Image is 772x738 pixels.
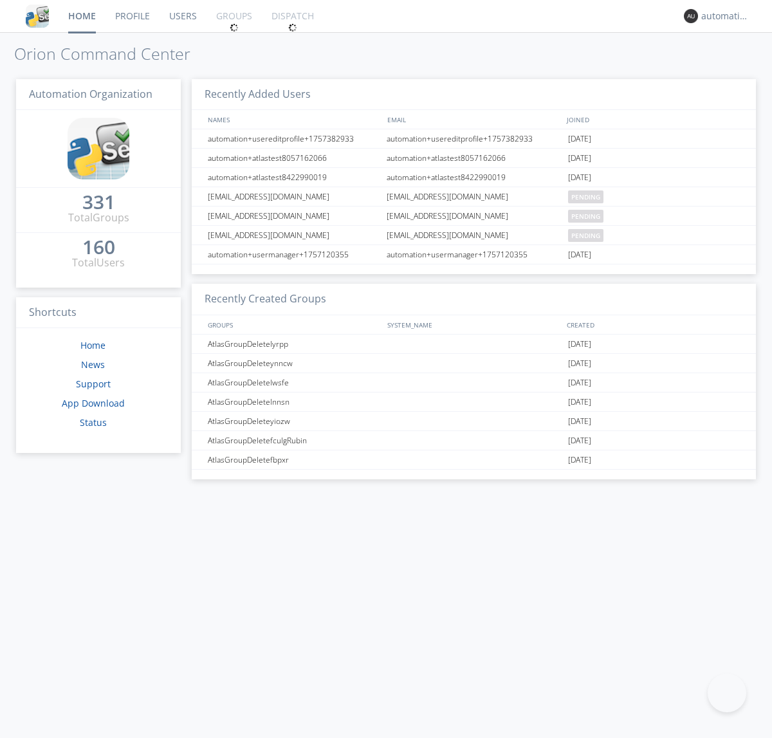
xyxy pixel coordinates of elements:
[384,110,564,129] div: EMAIL
[568,229,603,242] span: pending
[383,168,565,187] div: automation+atlastest8422990019
[82,241,115,254] div: 160
[82,196,115,208] div: 331
[192,450,756,470] a: AtlasGroupDeletefbpxr[DATE]
[68,210,129,225] div: Total Groups
[192,207,756,226] a: [EMAIL_ADDRESS][DOMAIN_NAME][EMAIL_ADDRESS][DOMAIN_NAME]pending
[568,245,591,264] span: [DATE]
[568,168,591,187] span: [DATE]
[701,10,749,23] div: automation+atlas0004
[205,412,383,430] div: AtlasGroupDeleteyiozw
[564,110,744,129] div: JOINED
[205,149,383,167] div: automation+atlastest8057162066
[205,226,383,244] div: [EMAIL_ADDRESS][DOMAIN_NAME]
[192,284,756,315] h3: Recently Created Groups
[192,412,756,431] a: AtlasGroupDeleteyiozw[DATE]
[568,210,603,223] span: pending
[205,392,383,411] div: AtlasGroupDeletelnnsn
[192,431,756,450] a: AtlasGroupDeletefculgRubin[DATE]
[205,335,383,353] div: AtlasGroupDeletelyrpp
[568,450,591,470] span: [DATE]
[192,373,756,392] a: AtlasGroupDeletelwsfe[DATE]
[192,168,756,187] a: automation+atlastest8422990019automation+atlastest8422990019[DATE]
[192,79,756,111] h3: Recently Added Users
[192,187,756,207] a: [EMAIL_ADDRESS][DOMAIN_NAME][EMAIL_ADDRESS][DOMAIN_NAME]pending
[230,23,239,32] img: spin.svg
[205,207,383,225] div: [EMAIL_ADDRESS][DOMAIN_NAME]
[29,87,152,101] span: Automation Organization
[205,187,383,206] div: [EMAIL_ADDRESS][DOMAIN_NAME]
[192,335,756,354] a: AtlasGroupDeletelyrpp[DATE]
[568,373,591,392] span: [DATE]
[192,149,756,168] a: automation+atlastest8057162066automation+atlastest8057162066[DATE]
[205,110,381,129] div: NAMES
[564,315,744,334] div: CREATED
[568,354,591,373] span: [DATE]
[205,168,383,187] div: automation+atlastest8422990019
[383,207,565,225] div: [EMAIL_ADDRESS][DOMAIN_NAME]
[62,397,125,409] a: App Download
[568,392,591,412] span: [DATE]
[384,315,564,334] div: SYSTEM_NAME
[68,118,129,180] img: cddb5a64eb264b2086981ab96f4c1ba7
[16,297,181,329] h3: Shortcuts
[568,431,591,450] span: [DATE]
[192,129,756,149] a: automation+usereditprofile+1757382933automation+usereditprofile+1757382933[DATE]
[82,196,115,210] a: 331
[383,129,565,148] div: automation+usereditprofile+1757382933
[568,335,591,354] span: [DATE]
[205,450,383,469] div: AtlasGroupDeletefbpxr
[383,149,565,167] div: automation+atlastest8057162066
[81,358,105,371] a: News
[383,187,565,206] div: [EMAIL_ADDRESS][DOMAIN_NAME]
[192,245,756,264] a: automation+usermanager+1757120355automation+usermanager+1757120355[DATE]
[205,315,381,334] div: GROUPS
[80,416,107,429] a: Status
[205,354,383,373] div: AtlasGroupDeleteynncw
[568,190,603,203] span: pending
[205,373,383,392] div: AtlasGroupDeletelwsfe
[76,378,111,390] a: Support
[383,245,565,264] div: automation+usermanager+1757120355
[80,339,106,351] a: Home
[383,226,565,244] div: [EMAIL_ADDRESS][DOMAIN_NAME]
[568,129,591,149] span: [DATE]
[684,9,698,23] img: 373638.png
[26,5,49,28] img: cddb5a64eb264b2086981ab96f4c1ba7
[288,23,297,32] img: spin.svg
[205,245,383,264] div: automation+usermanager+1757120355
[568,412,591,431] span: [DATE]
[568,149,591,168] span: [DATE]
[205,431,383,450] div: AtlasGroupDeletefculgRubin
[192,392,756,412] a: AtlasGroupDeletelnnsn[DATE]
[205,129,383,148] div: automation+usereditprofile+1757382933
[708,674,746,712] iframe: Toggle Customer Support
[72,255,125,270] div: Total Users
[192,354,756,373] a: AtlasGroupDeleteynncw[DATE]
[82,241,115,255] a: 160
[192,226,756,245] a: [EMAIL_ADDRESS][DOMAIN_NAME][EMAIL_ADDRESS][DOMAIN_NAME]pending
